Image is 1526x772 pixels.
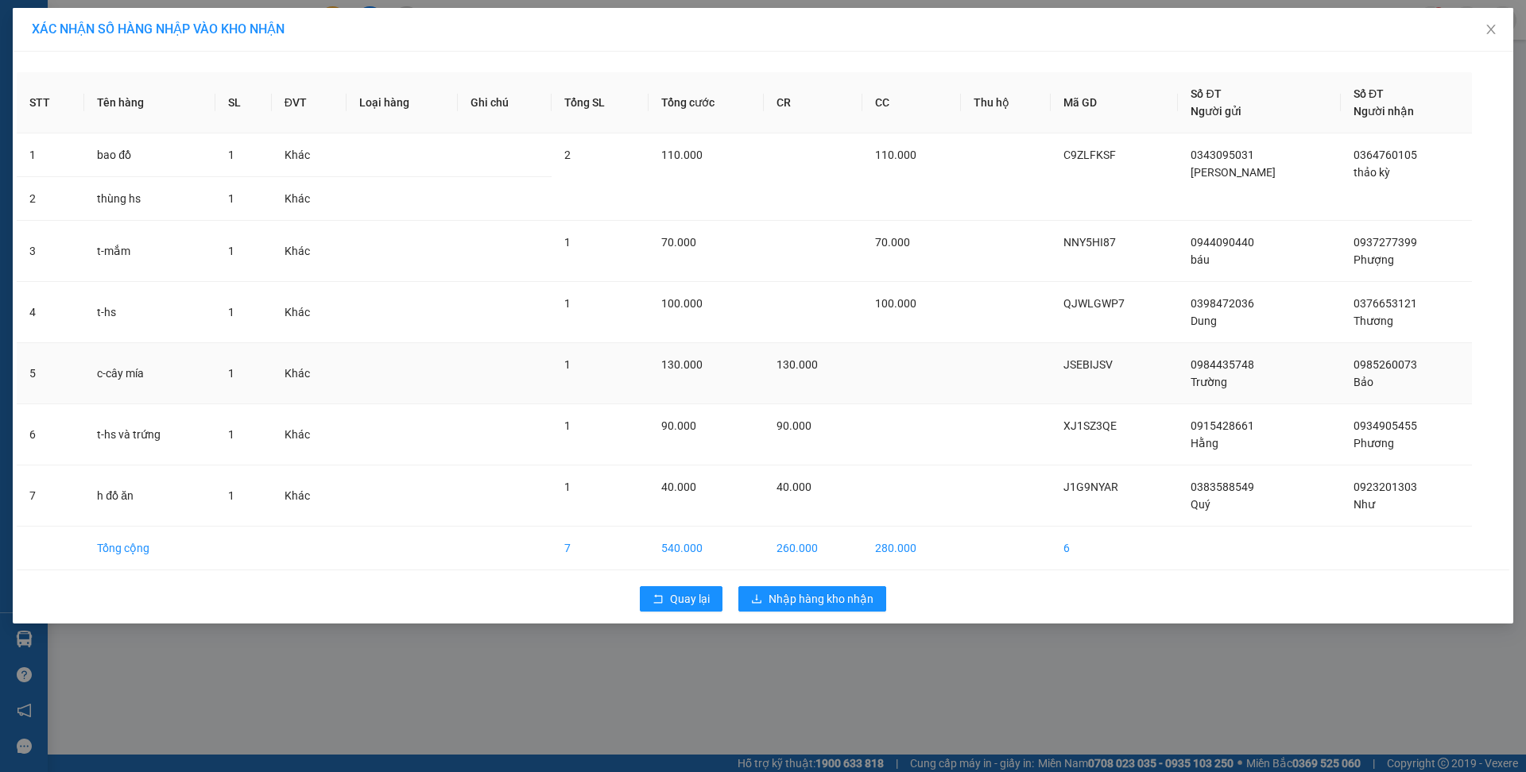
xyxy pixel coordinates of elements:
[1063,236,1116,249] span: NNY5HI87
[228,367,234,380] span: 1
[1191,105,1241,118] span: Người gửi
[1191,481,1254,493] span: 0383588549
[17,404,84,465] td: 6
[552,72,649,133] th: Tổng SL
[1063,149,1116,161] span: C9ZLFKSF
[228,149,234,161] span: 1
[552,527,649,570] td: 7
[84,343,215,404] td: c-cây mía
[661,481,696,493] span: 40.000
[1485,23,1497,36] span: close
[17,465,84,527] td: 7
[862,527,961,570] td: 280.000
[564,297,571,310] span: 1
[875,149,916,161] span: 110.000
[661,149,703,161] span: 110.000
[228,489,234,502] span: 1
[1354,166,1390,179] span: thảo kỳ
[1063,481,1118,493] span: J1G9NYAR
[564,419,571,432] span: 1
[653,593,664,606] span: rollback
[1354,358,1417,371] span: 0985260073
[1469,8,1513,52] button: Close
[84,282,215,343] td: t-hs
[272,133,347,177] td: Khác
[1191,297,1254,310] span: 0398472036
[670,590,710,608] span: Quay lại
[661,297,703,310] span: 100.000
[1191,87,1221,100] span: Số ĐT
[1191,376,1227,388] span: Trường
[228,306,234,318] span: 1
[1191,437,1218,450] span: Hằng
[1354,253,1394,266] span: Phượng
[6,103,78,118] span: 0968278298
[1063,358,1113,371] span: JSEBIJSV
[961,72,1051,133] th: Thu hộ
[564,358,571,371] span: 1
[1354,481,1417,493] span: 0923201303
[84,177,215,221] td: thùng hs
[1191,358,1254,371] span: 0984435748
[272,465,347,527] td: Khác
[228,428,234,441] span: 1
[661,358,703,371] span: 130.000
[769,590,873,608] span: Nhập hàng kho nhận
[564,481,571,493] span: 1
[17,133,84,177] td: 1
[875,297,916,310] span: 100.000
[862,72,961,133] th: CC
[6,56,75,101] span: 33 Bác Ái, P Phước Hội, TX Lagi
[751,593,762,606] span: download
[661,419,696,432] span: 90.000
[777,481,811,493] span: 40.000
[1354,498,1375,511] span: Như
[272,177,347,221] td: Khác
[1051,72,1178,133] th: Mã GD
[738,586,886,612] button: downloadNhập hàng kho nhận
[32,21,285,37] span: XÁC NHẬN SỐ HÀNG NHẬP VÀO KHO NHẬN
[1191,315,1217,327] span: Dung
[1191,236,1254,249] span: 0944090440
[764,72,862,133] th: CR
[84,404,215,465] td: t-hs và trứng
[272,404,347,465] td: Khác
[1354,297,1417,310] span: 0376653121
[272,72,347,133] th: ĐVT
[17,343,84,404] td: 5
[1354,376,1373,388] span: Bảo
[215,72,272,133] th: SL
[1354,105,1414,118] span: Người nhận
[17,177,84,221] td: 2
[272,282,347,343] td: Khác
[1354,315,1393,327] span: Thương
[17,72,84,133] th: STT
[1063,297,1125,310] span: QJWLGWP7
[649,72,765,133] th: Tổng cước
[1191,166,1276,179] span: [PERSON_NAME]
[84,465,215,527] td: h đồ ăn
[1354,87,1384,100] span: Số ĐT
[84,527,215,570] td: Tổng cộng
[564,149,571,161] span: 2
[6,6,79,51] strong: Nhà xe Mỹ Loan
[1354,236,1417,249] span: 0937277399
[84,72,215,133] th: Tên hàng
[1063,419,1117,432] span: XJ1SZ3QE
[1191,149,1254,161] span: 0343095031
[84,133,215,177] td: bao đồ
[84,221,215,282] td: t-mắm
[1191,498,1210,511] span: Quý
[228,192,234,205] span: 1
[649,527,765,570] td: 540.000
[1354,437,1394,450] span: Phương
[661,236,696,249] span: 70.000
[640,586,722,612] button: rollbackQuay lại
[272,343,347,404] td: Khác
[764,527,862,570] td: 260.000
[1191,253,1210,266] span: báu
[17,221,84,282] td: 3
[1354,419,1417,432] span: 0934905455
[777,358,818,371] span: 130.000
[1051,527,1178,570] td: 6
